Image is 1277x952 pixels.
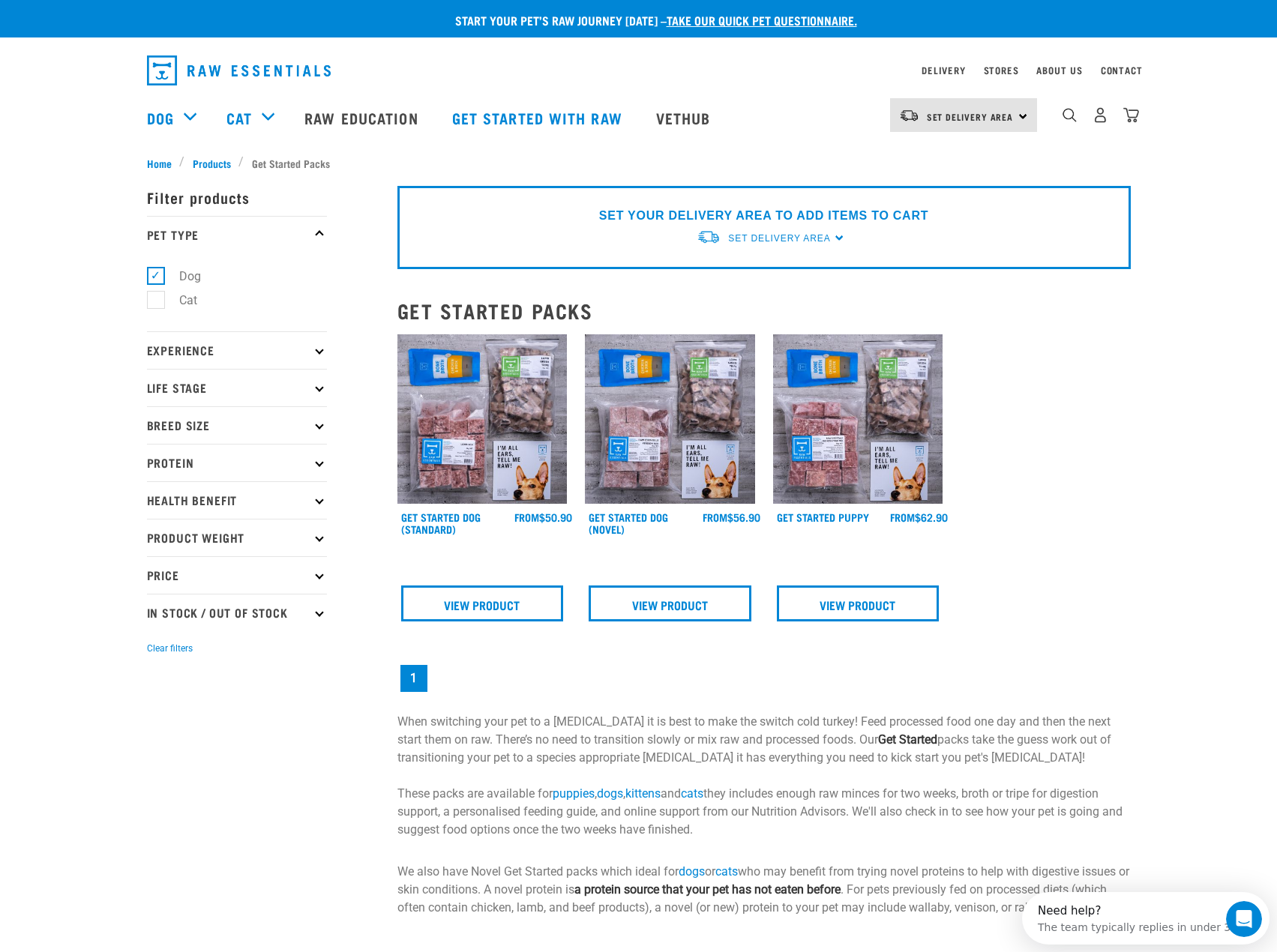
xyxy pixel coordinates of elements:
[147,216,327,253] p: Pet Type
[589,514,668,531] a: Get Started Dog (Novel)
[147,178,327,216] p: Filter products
[681,786,703,801] a: cats
[147,519,327,556] p: Product Weight
[1036,67,1082,73] a: About Us
[585,334,755,504] img: NSP Dog Novel Update
[147,369,327,406] p: Life Stage
[147,444,327,481] p: Protein
[147,481,327,519] p: Health Benefit
[553,786,595,801] a: puppies
[625,786,661,801] a: kittens
[514,511,572,523] div: $50.90
[397,299,1131,322] h2: Get Started Packs
[397,662,1131,695] nav: pagination
[1022,892,1270,945] iframe: Intercom live chat discovery launcher
[135,49,1143,91] nav: dropdown navigation
[1226,901,1262,937] iframe: Intercom live chat
[589,585,751,621] a: View Product
[667,16,857,23] a: take our quick pet questionnaire.
[289,88,436,148] a: Raw Education
[773,334,943,504] img: NPS Puppy Update
[574,882,841,897] strong: a protein source that your pet has not eaten before
[147,155,1131,171] nav: breadcrumbs
[16,13,215,25] div: Need help?
[1093,107,1108,123] img: user.png
[984,67,1019,73] a: Stores
[193,155,231,171] span: Products
[147,155,180,171] a: Home
[777,585,940,621] a: View Product
[147,331,327,369] p: Experience
[397,334,568,504] img: NSP Dog Standard Update
[397,863,1131,917] p: We also have Novel Get Started packs which ideal for or who may benefit from trying novel protein...
[514,514,539,519] span: FROM
[147,55,331,85] img: Raw Essentials Logo
[890,514,915,519] span: FROM
[16,25,215,40] div: The team typically replies in under 3h
[147,106,174,129] a: Dog
[703,514,727,519] span: FROM
[226,106,252,129] a: Cat
[641,88,730,148] a: Vethub
[6,6,259,47] div: Open Intercom Messenger
[147,594,327,631] p: In Stock / Out Of Stock
[397,713,1131,839] p: When switching your pet to a [MEDICAL_DATA] it is best to make the switch cold turkey! Feed proce...
[147,155,172,171] span: Home
[899,109,919,122] img: van-moving.png
[147,406,327,444] p: Breed Size
[1123,107,1139,123] img: home-icon@2x.png
[401,514,481,531] a: Get Started Dog (Standard)
[890,511,948,523] div: $62.90
[878,732,937,747] strong: Get Started
[155,291,203,310] label: Cat
[437,88,641,148] a: Get started with Raw
[927,114,1014,119] span: Set Delivery Area
[922,67,965,73] a: Delivery
[703,511,760,523] div: $56.90
[597,786,623,801] a: dogs
[728,233,830,244] span: Set Delivery Area
[715,864,738,879] a: cats
[679,864,705,879] a: dogs
[147,556,327,594] p: Price
[184,155,238,171] a: Products
[599,207,928,225] p: SET YOUR DELIVERY AREA TO ADD ITEMS TO CART
[401,585,564,621] a: View Product
[1063,108,1077,122] img: home-icon-1@2x.png
[697,229,721,245] img: van-moving.png
[1101,67,1143,73] a: Contact
[400,665,427,692] a: Page 1
[777,514,869,519] a: Get Started Puppy
[147,642,193,655] button: Clear filters
[155,267,207,286] label: Dog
